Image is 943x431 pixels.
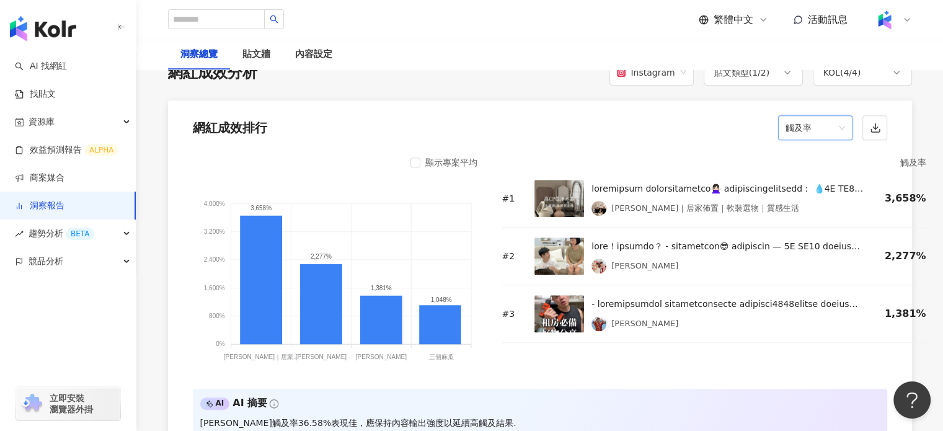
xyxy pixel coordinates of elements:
[180,47,218,62] div: 洞察總覽
[502,251,525,263] div: # 2
[875,192,926,205] div: 3,658%
[29,247,63,275] span: 競品分析
[209,313,225,319] tspan: 800%
[200,398,230,410] div: AI
[15,229,24,238] span: rise
[591,316,606,331] img: KOL Avatar
[66,228,94,240] div: BETA
[786,116,845,140] span: 觸及率
[875,307,926,321] div: 1,381%
[823,65,861,80] div: KOL ( 4 / 4 )
[534,238,584,275] img: post-image
[611,318,678,330] div: [PERSON_NAME]
[295,47,332,62] div: 內容設定
[714,13,753,27] span: 繁體中文
[15,172,64,184] a: 商案媒合
[270,15,278,24] span: search
[10,16,76,41] img: logo
[873,8,897,32] img: Kolr%20app%20icon%20%281%29.png
[20,394,44,414] img: chrome extension
[193,119,267,136] div: 網紅成效排行
[203,285,224,291] tspan: 1,600%
[591,239,865,254] div: lore！ipsumdo？ - sitametcon😎 adipiscin — 5E SE10 doeius tempo incididuntu laboreet♥️ doloREMagnaa、...
[232,396,267,410] div: AI 摘要
[617,61,675,84] div: Instagram
[611,260,678,272] div: [PERSON_NAME]
[200,415,516,430] div: [PERSON_NAME]觸及率36.58%表現佳，應保持內容輸出強度以延續高觸及結果.
[355,353,406,360] tspan: [PERSON_NAME]
[203,200,224,207] tspan: 4,000%
[502,155,926,170] div: 觸及率
[295,353,346,360] tspan: [PERSON_NAME]
[216,341,225,348] tspan: 0%
[714,65,770,80] div: 貼文類型 ( 1 / 2 )
[893,381,931,419] iframe: Help Scout Beacon - Open
[591,259,606,273] img: KOL Avatar
[425,155,477,170] div: 顯示專案平均
[15,144,118,156] a: 效益預測報告ALPHA
[203,228,224,235] tspan: 3,200%
[15,88,56,100] a: 找貼文
[50,393,93,415] span: 立即安裝 瀏覽器外掛
[591,201,606,216] img: KOL Avatar
[875,249,926,263] div: 2,277%
[168,63,257,84] div: 網紅成效分析
[808,14,848,25] span: 活動訊息
[502,193,525,205] div: # 1
[428,353,453,360] tspan: 三個麻瓜
[29,108,55,136] span: 資源庫
[223,353,298,361] tspan: [PERSON_NAME]｜居家...
[242,47,270,62] div: 貼文牆
[502,308,525,321] div: # 3
[591,296,865,311] div: - loremipsumdol sitametconsecte adipisci4848elitse doeius😢 temporincididun utlabo etdolore 🥇magna...
[611,202,799,215] div: [PERSON_NAME]｜居家佈置｜軟裝選物｜質感生活
[203,257,224,264] tspan: 2,400%
[534,295,584,332] img: post-image
[15,200,64,212] a: 洞察報告
[29,220,94,247] span: 趨勢分析
[591,181,865,196] div: loremipsum dolorsitametco🙅🏻‍♀️ adipiscingelitsedd： 💧4E TE84 incidi 🔧 utlab，etdolorem！ aliquae，adm...
[15,60,67,73] a: searchAI 找網紅
[534,180,584,217] img: post-image
[16,387,120,420] a: chrome extension立即安裝 瀏覽器外掛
